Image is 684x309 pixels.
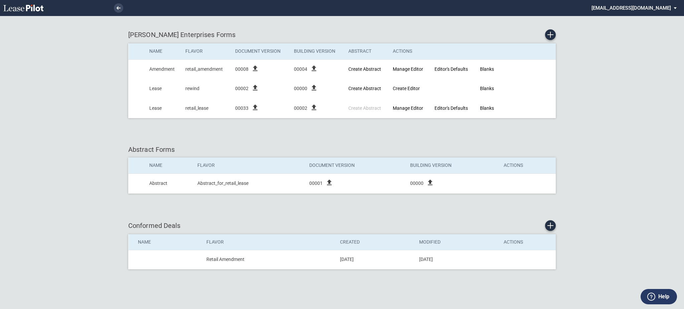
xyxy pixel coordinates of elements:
td: Amendment [145,59,181,79]
label: file_upload [310,87,318,93]
label: file_upload [426,182,434,188]
th: Document Version [230,43,289,59]
label: Help [658,292,669,301]
tr: Created At: 2025-01-09T23:05:55+05:30; Updated At: 2025-01-09T23:09:35+05:30 [129,79,556,99]
div: Conformed Deals [128,220,556,231]
label: file_upload [310,68,318,73]
label: file_upload [251,87,259,93]
span: 00001 [309,180,323,187]
span: 00000 [410,180,423,187]
th: Flavor [202,234,335,250]
th: Building Version [289,43,343,59]
a: Create new Abstract [348,66,381,72]
th: Modified [414,234,499,250]
th: Name [129,234,202,250]
label: file_upload [251,107,259,112]
i: file_upload [310,103,318,111]
i: file_upload [310,84,318,92]
div: Abstract Forms [128,145,556,154]
th: Created [335,234,414,250]
td: Retail Amendment [202,250,335,269]
th: Actions [388,43,430,59]
a: Create Editor [393,86,420,91]
th: Name [145,43,181,59]
label: file_upload [251,68,259,73]
i: file_upload [251,84,259,92]
a: Create new Abstract [348,86,381,91]
td: Abstract [145,174,193,193]
i: file_upload [426,179,434,187]
a: Blanks [480,86,494,91]
th: Name [145,158,193,174]
a: Create new conformed deal [545,220,556,231]
td: retail_lease [181,98,230,118]
th: Actions [499,158,556,174]
td: Abstract_for_retail_lease [193,174,305,193]
td: [DATE] [414,250,499,269]
div: [PERSON_NAME] Enterprises Forms [128,29,556,40]
th: Abstract [344,43,388,59]
td: retail_amendment [181,59,230,79]
i: file_upload [251,103,259,111]
span: 00002 [235,85,248,92]
th: Document Version [305,158,405,174]
a: Create new Form [545,29,556,40]
tr: Created At: 2024-09-19T15:14:21+05:30; Updated At: 2024-09-19T15:15:56+05:30 [129,59,556,79]
a: Editor's Defaults [435,105,468,111]
span: 00033 [235,105,248,112]
th: Actions [499,234,556,250]
i: file_upload [251,64,259,72]
td: [DATE] [335,250,414,269]
a: Manage Editor [393,105,423,111]
label: file_upload [325,182,333,188]
label: file_upload [310,107,318,112]
th: Building Version [405,158,499,174]
a: Blanks [480,105,494,111]
span: 00004 [294,66,307,73]
td: Lease [145,79,181,99]
i: file_upload [325,179,333,187]
td: Lease [145,98,181,118]
tr: Created At: 2025-09-18T12:31:25+05:30; Updated At: 2025-09-18T12:33:29+05:30 [129,98,556,118]
a: Blanks [480,66,494,72]
th: Flavor [193,158,305,174]
button: Help [641,289,677,304]
a: Manage Editor [393,66,423,72]
span: 00008 [235,66,248,73]
i: file_upload [310,64,318,72]
span: 00000 [294,85,307,92]
td: rewind [181,79,230,99]
a: Editor's Defaults [435,66,468,72]
span: 00002 [294,105,307,112]
th: Flavor [181,43,230,59]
